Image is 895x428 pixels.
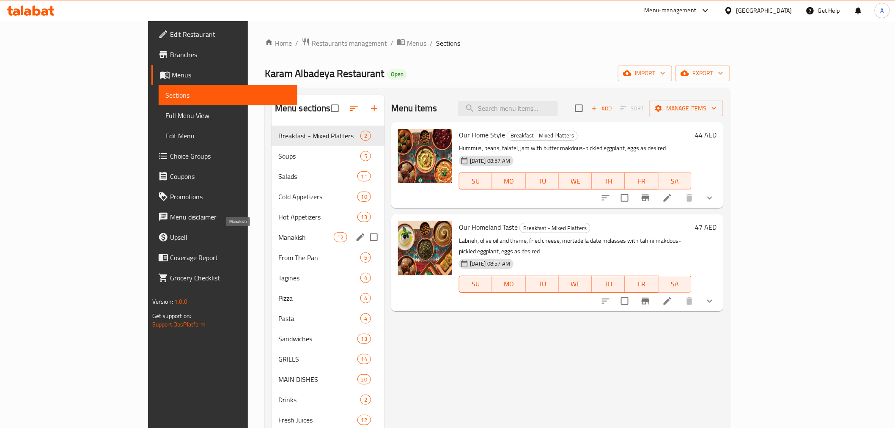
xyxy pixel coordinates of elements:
[272,390,384,410] div: Drinks2
[618,66,672,81] button: import
[635,188,656,208] button: Branch-specific-item
[278,273,360,283] span: Tagines
[625,173,658,189] button: FR
[679,188,700,208] button: delete
[172,70,291,80] span: Menus
[625,68,665,79] span: import
[659,173,692,189] button: SA
[361,152,371,160] span: 5
[361,396,371,404] span: 2
[358,355,371,363] span: 14
[152,296,173,307] span: Version:
[272,349,384,369] div: GRILLS14
[159,126,297,146] a: Edit Menu
[529,278,555,290] span: TU
[519,223,590,233] div: Breakfast - Mixed Platters
[360,395,371,405] div: items
[151,227,297,247] a: Upsell
[562,175,588,187] span: WE
[278,171,357,181] span: Salads
[625,276,658,293] button: FR
[391,102,437,115] h2: Menu items
[275,102,331,115] h2: Menu sections
[358,416,371,424] span: 12
[358,193,371,201] span: 10
[174,296,187,307] span: 1.0.0
[159,85,297,105] a: Sections
[592,276,625,293] button: TH
[302,38,387,49] a: Restaurants management
[357,171,371,181] div: items
[334,232,347,242] div: items
[165,110,291,121] span: Full Menu View
[695,221,717,233] h6: 47 AED
[357,334,371,344] div: items
[272,166,384,187] div: Salads11
[272,288,384,308] div: Pizza4
[272,308,384,329] div: Pasta4
[278,212,357,222] span: Hot Appetizers
[649,101,723,116] button: Manage items
[616,189,634,207] span: Select to update
[387,69,407,80] div: Open
[459,236,692,257] p: Labneh, olive oil and thyme, fried cheese, mortadella date molasses with tahini makdous-pickled e...
[278,131,360,141] div: Breakfast - Mixed Platters
[272,146,384,166] div: Soups5
[615,102,649,115] span: Select section first
[278,334,357,344] span: Sandwiches
[662,193,673,203] a: Edit menu item
[357,192,371,202] div: items
[278,252,360,263] div: From The Pan
[151,146,297,166] a: Choice Groups
[529,175,555,187] span: TU
[151,187,297,207] a: Promotions
[361,294,371,302] span: 4
[278,395,360,405] span: Drinks
[278,313,360,324] span: Pasta
[458,101,558,116] input: search
[361,274,371,282] span: 4
[265,64,384,83] span: Karam Albadeya Restaurant
[590,104,613,113] span: Add
[592,173,625,189] button: TH
[278,192,357,202] div: Cold Appetizers
[170,29,291,39] span: Edit Restaurant
[334,233,347,241] span: 12
[344,98,364,118] span: Sort sections
[364,98,384,118] button: Add section
[459,129,505,141] span: Our Home Style
[272,329,384,349] div: Sandwiches13
[360,151,371,161] div: items
[151,207,297,227] a: Menu disclaimer
[390,38,393,48] li: /
[467,260,513,268] span: [DATE] 08:57 AM
[151,247,297,268] a: Coverage Report
[459,221,518,233] span: Our Homeland Taste
[357,212,371,222] div: items
[675,66,730,81] button: export
[397,38,426,49] a: Menus
[272,227,384,247] div: Manakish12edit
[682,68,723,79] span: export
[159,105,297,126] a: Full Menu View
[492,276,525,293] button: MO
[562,278,588,290] span: WE
[278,354,357,364] span: GRILLS
[152,310,191,321] span: Get support on:
[520,223,590,233] span: Breakfast - Mixed Platters
[507,131,577,140] span: Breakfast - Mixed Platters
[659,276,692,293] button: SA
[361,254,371,262] span: 5
[278,415,357,425] span: Fresh Juices
[165,131,291,141] span: Edit Menu
[492,173,525,189] button: MO
[272,268,384,288] div: Tagines4
[430,38,433,48] li: /
[881,6,884,15] span: A
[679,291,700,311] button: delete
[272,247,384,268] div: From The Pan5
